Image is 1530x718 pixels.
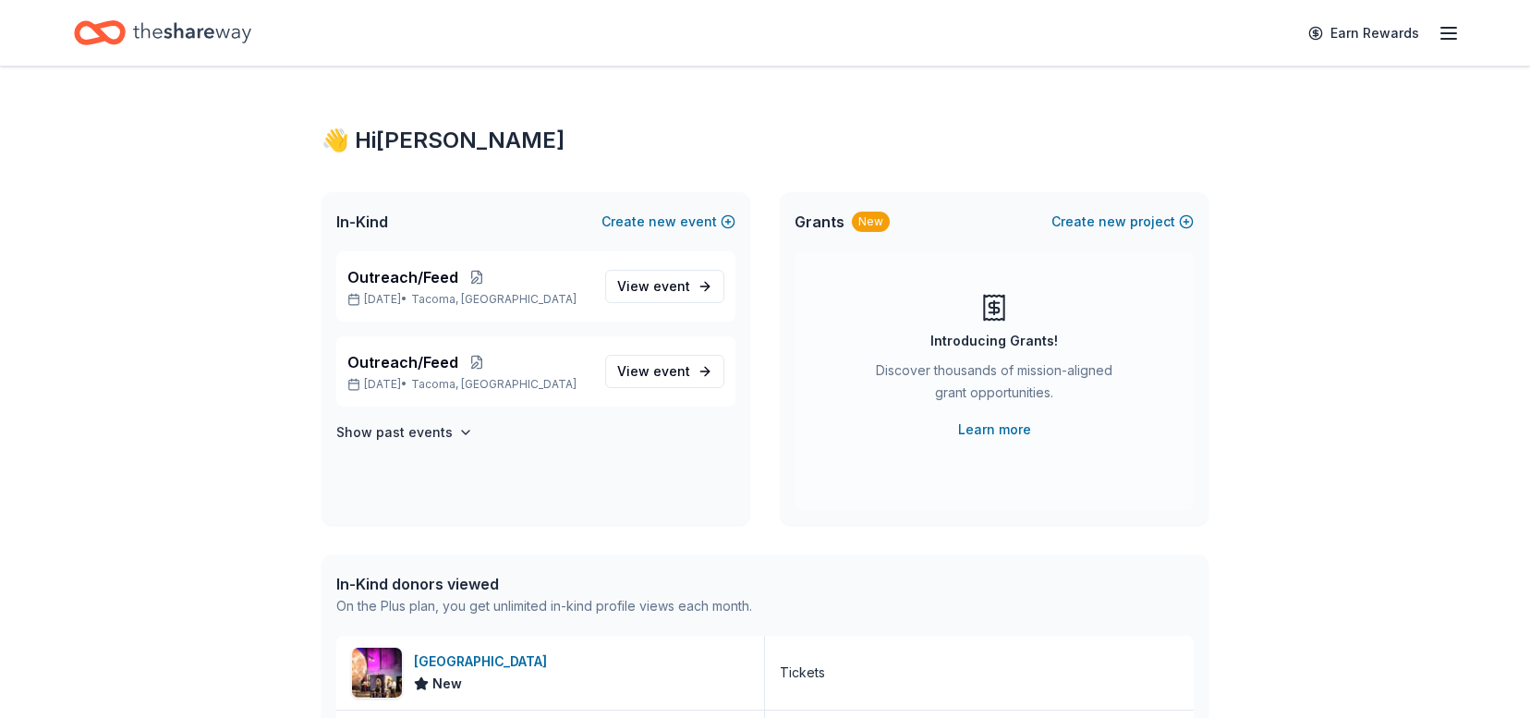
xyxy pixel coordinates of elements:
[852,212,890,232] div: New
[605,270,724,303] a: View event
[605,355,724,388] a: View event
[347,292,590,307] p: [DATE] •
[780,662,825,684] div: Tickets
[601,211,735,233] button: Createnewevent
[347,266,458,288] span: Outreach/Feed
[336,421,473,444] button: Show past events
[958,419,1031,441] a: Learn more
[1297,17,1430,50] a: Earn Rewards
[930,330,1058,352] div: Introducing Grants!
[347,377,590,392] p: [DATE] •
[795,211,844,233] span: Grants
[649,211,676,233] span: new
[347,351,458,373] span: Outreach/Feed
[653,363,690,379] span: event
[432,673,462,695] span: New
[336,211,388,233] span: In-Kind
[322,126,1208,155] div: 👋 Hi [PERSON_NAME]
[868,359,1120,411] div: Discover thousands of mission-aligned grant opportunities.
[414,651,554,673] div: [GEOGRAPHIC_DATA]
[352,648,402,698] img: Image for Pacific Science Center
[74,11,251,55] a: Home
[617,275,690,298] span: View
[336,573,752,595] div: In-Kind donors viewed
[1099,211,1126,233] span: new
[411,292,577,307] span: Tacoma, [GEOGRAPHIC_DATA]
[617,360,690,383] span: View
[411,377,577,392] span: Tacoma, [GEOGRAPHIC_DATA]
[1051,211,1194,233] button: Createnewproject
[653,278,690,294] span: event
[336,421,453,444] h4: Show past events
[336,595,752,617] div: On the Plus plan, you get unlimited in-kind profile views each month.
